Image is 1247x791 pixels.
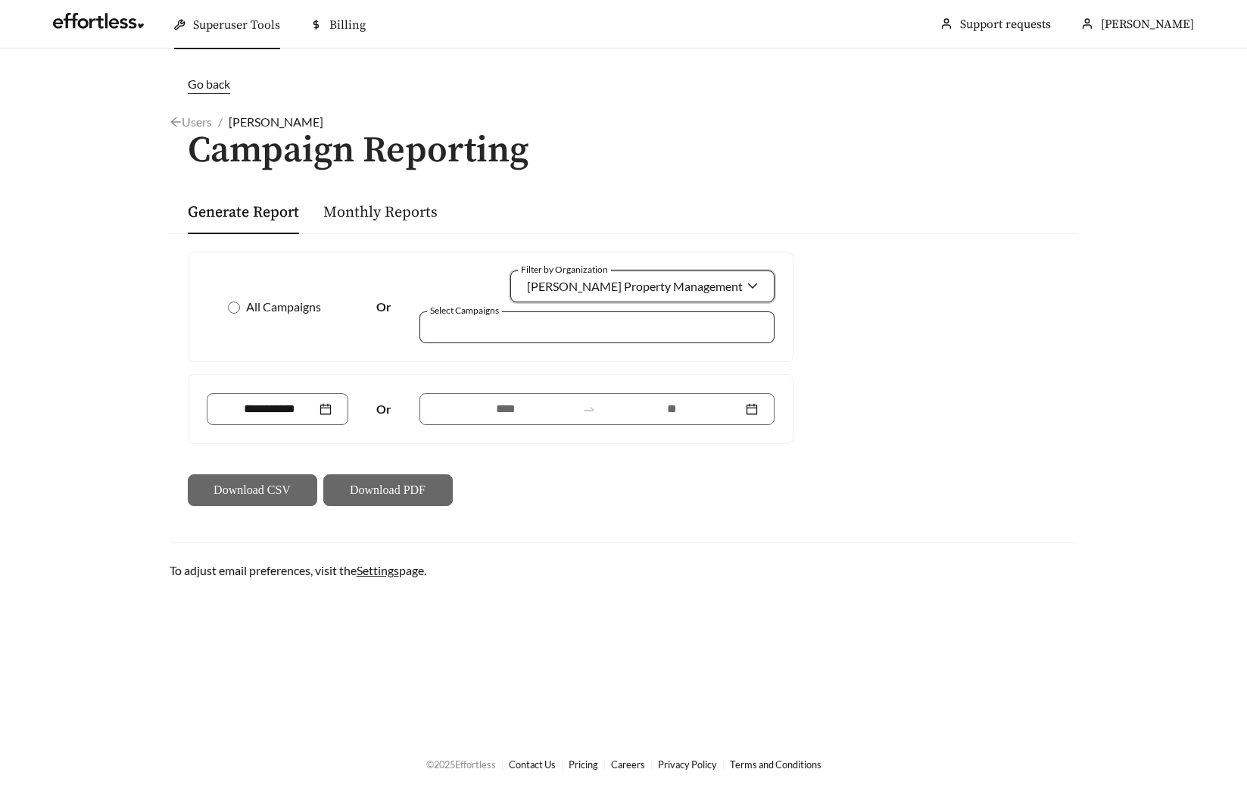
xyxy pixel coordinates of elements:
h1: Campaign Reporting [170,131,1078,171]
span: / [218,114,223,129]
button: Download PDF [323,474,453,506]
span: [PERSON_NAME] [1101,17,1194,32]
span: to [582,402,596,416]
strong: Or [376,402,391,416]
span: [PERSON_NAME] [229,114,323,129]
a: Pricing [569,758,598,771]
a: Careers [611,758,645,771]
span: swap-right [582,402,596,416]
a: Go back [170,75,1078,94]
span: All Campaigns [240,298,327,316]
a: Generate Report [188,203,299,222]
span: © 2025 Effortless [426,758,496,771]
button: Download CSV [188,474,317,506]
span: arrow-left [170,116,182,128]
strong: Or [376,299,391,314]
a: Terms and Conditions [730,758,821,771]
span: Go back [188,77,230,91]
span: Billing [329,17,366,33]
a: Privacy Policy [658,758,717,771]
span: To adjust email preferences, visit the page. [170,563,426,577]
a: Support requests [960,17,1051,32]
a: Monthly Reports [323,203,438,222]
span: [PERSON_NAME] Property Management [527,279,743,293]
a: Contact Us [509,758,556,771]
span: Superuser Tools [193,17,280,33]
a: arrow-leftUsers [170,114,212,129]
a: Settings [357,563,399,577]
